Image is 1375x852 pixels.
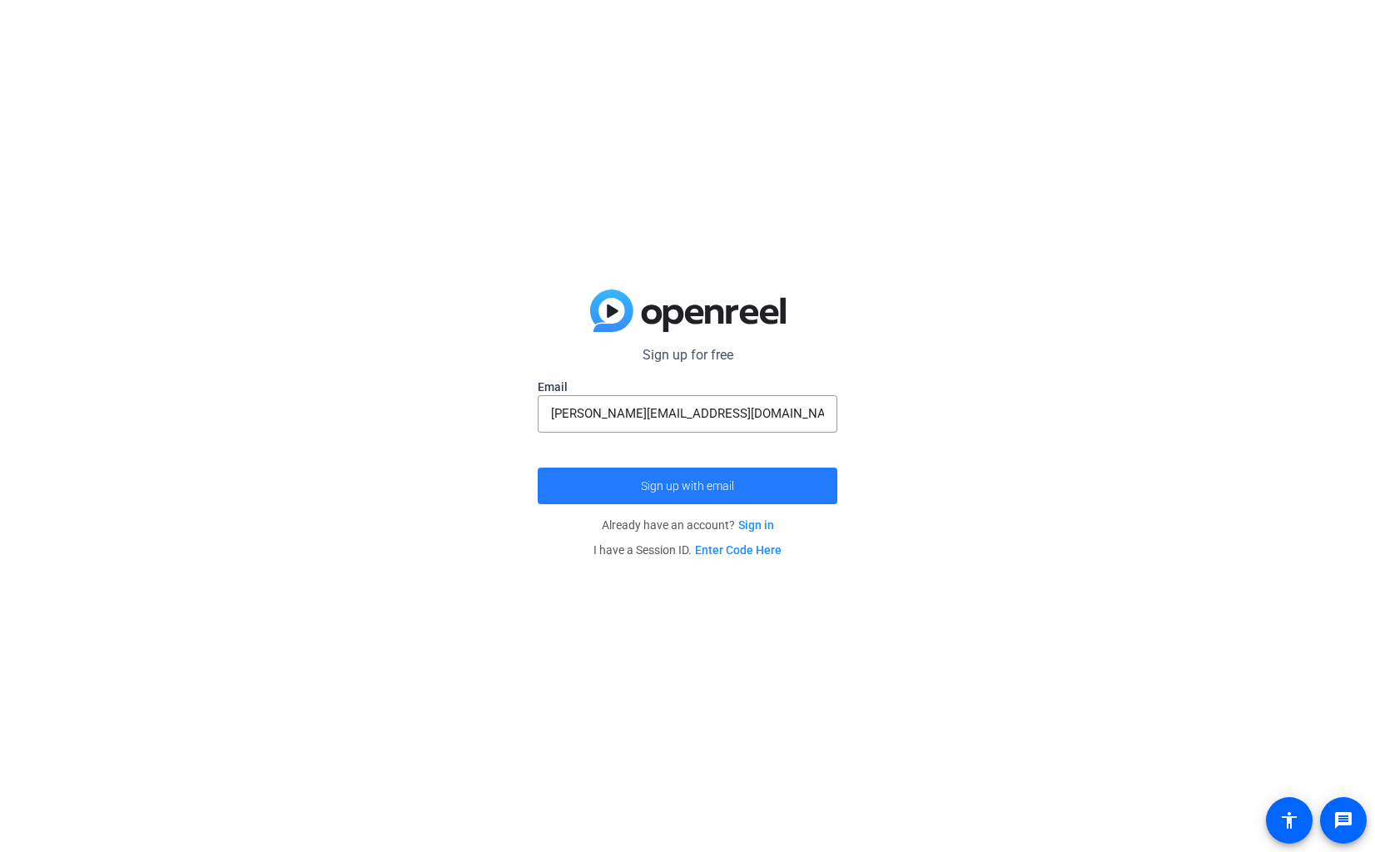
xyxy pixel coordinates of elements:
mat-icon: accessibility [1279,810,1299,830]
span: Already have an account? [602,518,774,532]
button: Sign up with email [538,468,837,504]
span: I have a Session ID. [593,543,782,557]
mat-icon: message [1333,810,1353,830]
a: Enter Code Here [695,543,782,557]
a: Sign in [738,518,774,532]
img: blue-gradient.svg [590,290,786,333]
input: Enter Email Address [551,404,824,424]
p: Sign up for free [538,345,837,365]
label: Email [538,379,837,395]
